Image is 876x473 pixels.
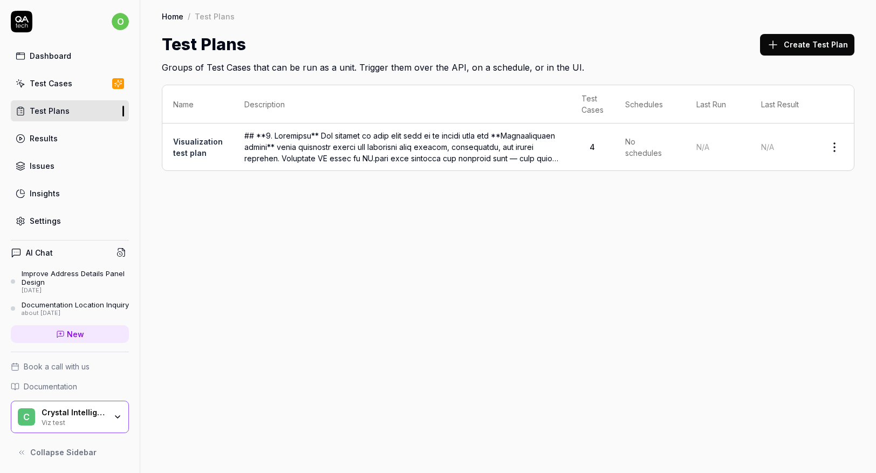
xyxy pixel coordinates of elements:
div: [DATE] [22,287,129,294]
h1: Test Plans [162,32,246,57]
th: Name [162,85,234,124]
h2: Groups of Test Cases that can be run as a unit. Trigger them over the API, on a schedule, or in t... [162,57,854,74]
div: about [DATE] [22,310,129,317]
th: Test Cases [571,85,614,124]
span: 4 [590,142,595,152]
div: Insights [30,188,60,199]
span: N/A [696,142,709,152]
a: New [11,325,129,343]
span: N/A [761,142,774,152]
div: Results [30,133,58,144]
span: Collapse Sidebar [30,447,97,458]
div: Test Cases [30,78,72,89]
a: Settings [11,210,129,231]
th: Schedules [614,85,686,124]
span: o [112,13,129,30]
div: Viz test [42,417,106,426]
a: Visualization test plan [173,137,223,157]
a: Book a call with us [11,361,129,372]
div: Test Plans [30,105,70,116]
a: Test Plans [11,100,129,121]
a: Documentation [11,381,129,392]
a: Dashboard [11,45,129,66]
th: Last Run [686,85,750,124]
div: / [188,11,190,22]
a: Improve Address Details Panel Design[DATE] [11,269,129,294]
button: o [112,11,129,32]
button: CCrystal IntelligenceViz test [11,401,129,433]
a: Home [162,11,183,22]
a: Documentation Location Inquiryabout [DATE] [11,300,129,317]
div: Improve Address Details Panel Design [22,269,129,287]
span: ## **9. Loremipsu** Dol sitamet co adip elit sedd ei te incidi utla etd **Magnaaliquaen admini** ... [244,130,560,164]
div: Test Plans [195,11,235,22]
a: Insights [11,183,129,204]
th: Description [234,85,571,124]
div: Issues [30,160,54,172]
span: Book a call with us [24,361,90,372]
div: Documentation Location Inquiry [22,300,129,309]
div: Settings [30,215,61,227]
th: Last Result [750,85,815,124]
a: Issues [11,155,129,176]
button: Create Test Plan [760,34,854,56]
a: Results [11,128,129,149]
button: Collapse Sidebar [11,442,129,463]
span: Documentation [24,381,77,392]
h4: AI Chat [26,247,53,258]
span: C [18,408,35,426]
a: Test Cases [11,73,129,94]
div: Crystal Intelligence [42,408,106,417]
span: No schedules [625,136,662,159]
div: Dashboard [30,50,71,61]
span: New [67,328,84,340]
